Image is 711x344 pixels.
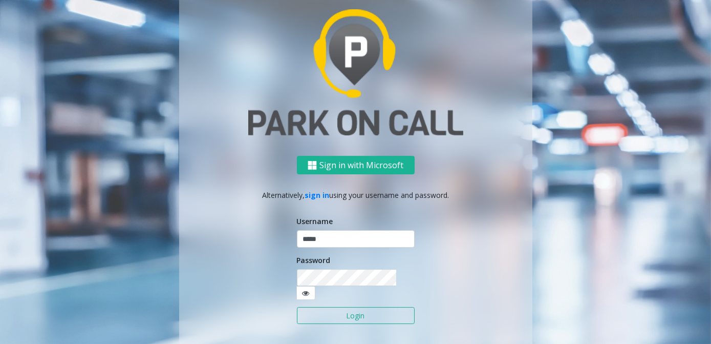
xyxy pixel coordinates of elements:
[297,307,415,325] button: Login
[305,190,329,200] a: sign in
[297,255,331,266] label: Password
[189,190,522,200] p: Alternatively, using your username and password.
[297,216,333,227] label: Username
[297,156,415,175] button: Sign in with Microsoft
